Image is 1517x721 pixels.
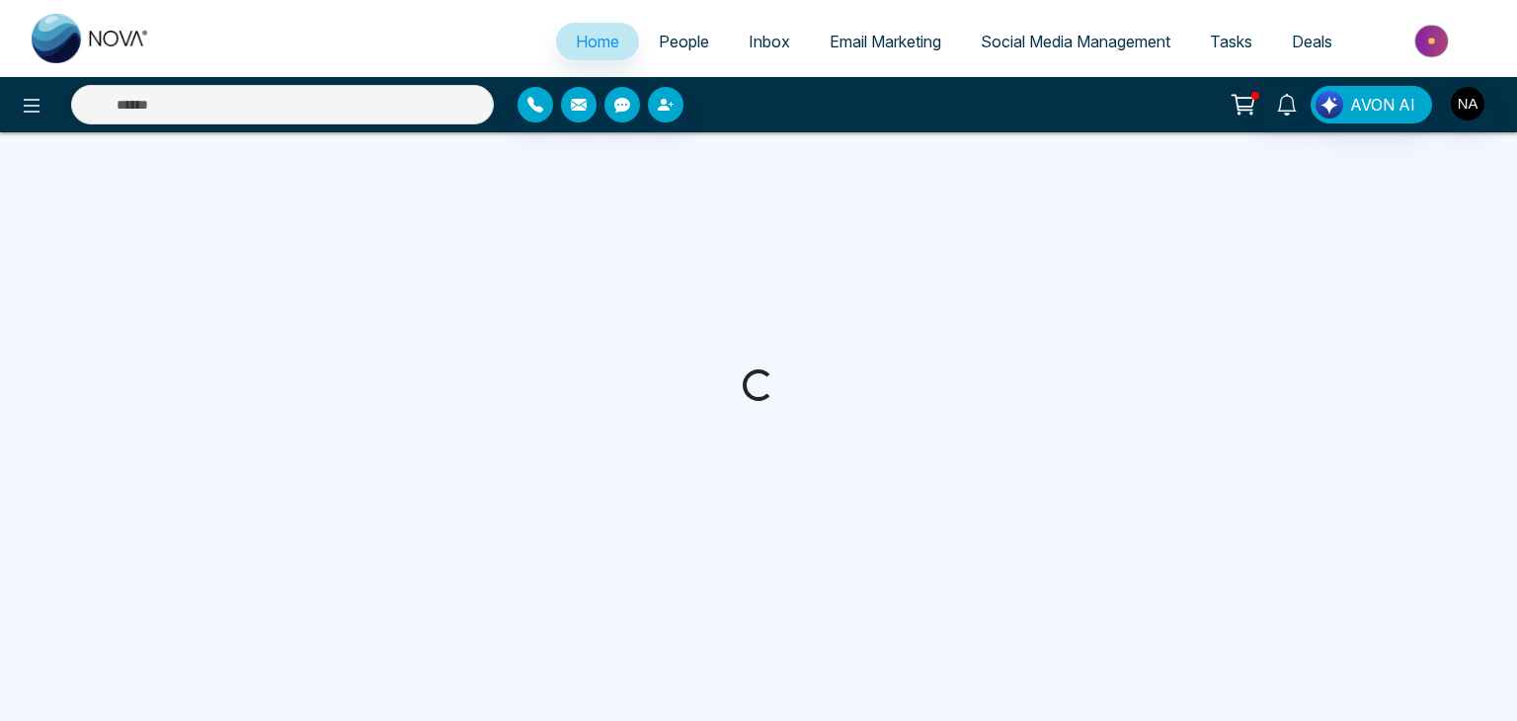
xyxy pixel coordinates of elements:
[810,23,961,60] a: Email Marketing
[981,32,1170,51] span: Social Media Management
[1451,87,1484,120] img: User Avatar
[1316,91,1343,119] img: Lead Flow
[32,14,150,63] img: Nova CRM Logo
[749,32,790,51] span: Inbox
[1350,93,1415,117] span: AVON AI
[659,32,709,51] span: People
[729,23,810,60] a: Inbox
[556,23,639,60] a: Home
[1362,19,1505,63] img: Market-place.gif
[1190,23,1272,60] a: Tasks
[576,32,619,51] span: Home
[1292,32,1332,51] span: Deals
[1311,86,1432,123] button: AVON AI
[961,23,1190,60] a: Social Media Management
[1272,23,1352,60] a: Deals
[830,32,941,51] span: Email Marketing
[1210,32,1252,51] span: Tasks
[639,23,729,60] a: People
